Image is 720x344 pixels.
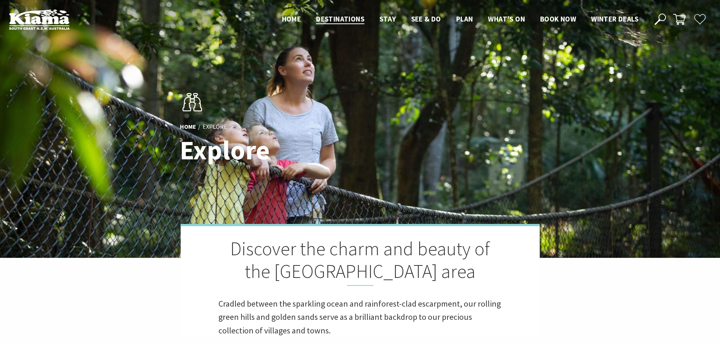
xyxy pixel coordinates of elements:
h2: Discover the charm and beauty of the [GEOGRAPHIC_DATA] area [218,238,502,286]
span: Home [282,14,301,23]
span: What’s On [488,14,525,23]
img: Kiama Logo [9,9,70,30]
li: Explore [203,122,227,132]
span: Destinations [316,14,364,23]
a: Home [180,123,196,131]
span: Stay [379,14,396,23]
span: See & Do [411,14,441,23]
span: Winter Deals [591,14,638,23]
nav: Main Menu [274,13,646,26]
span: Cradled between the sparkling ocean and rainforest-clad escarpment, our rolling green hills and g... [218,298,501,335]
h1: Explore [180,136,393,165]
span: Plan [456,14,473,23]
span: Book now [540,14,576,23]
